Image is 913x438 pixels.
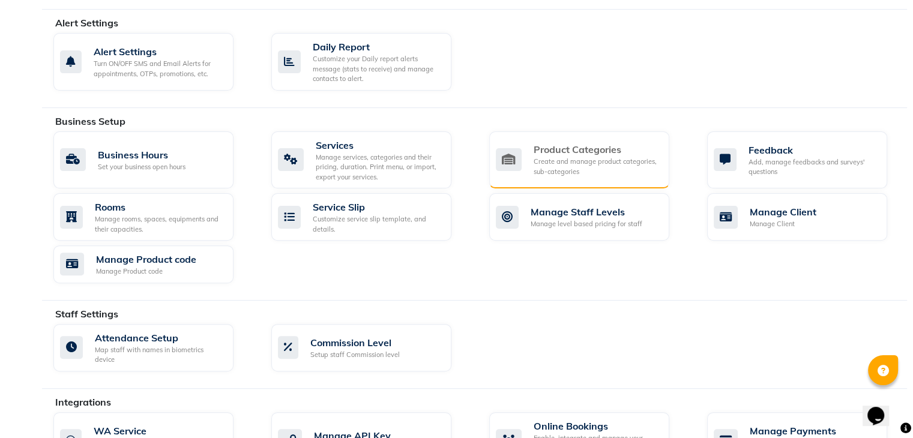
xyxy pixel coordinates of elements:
div: Manage level based pricing for staff [531,219,642,229]
div: Turn ON/OFF SMS and Email Alerts for appointments, OTPs, promotions, etc. [94,59,224,79]
div: Manage rooms, spaces, equipments and their capacities. [95,214,224,234]
div: Product Categories [534,142,660,157]
div: Setup staff Commission level [310,350,400,360]
div: Attendance Setup [95,331,224,345]
a: Manage Staff LevelsManage level based pricing for staff [489,193,689,241]
div: Commission Level [310,335,400,350]
div: Customize your Daily report alerts message (stats to receive) and manage contacts to alert. [313,54,442,84]
a: Manage ClientManage Client [707,193,907,241]
div: Create and manage product categories, sub-categories [534,157,660,176]
div: Manage Client [750,205,816,219]
a: Service SlipCustomize service slip template, and details. [271,193,471,241]
div: Services [316,138,442,152]
div: Online Bookings [534,419,660,433]
a: Product CategoriesCreate and manage product categories, sub-categories [489,131,689,189]
div: Map staff with names in biometrics device [95,345,224,365]
div: Manage Staff Levels [531,205,642,219]
div: Customize service slip template, and details. [313,214,442,234]
div: Daily Report [313,40,442,54]
div: Manage Product code [96,266,196,277]
a: RoomsManage rooms, spaces, equipments and their capacities. [53,193,253,241]
div: Alert Settings [94,44,224,59]
a: Commission LevelSetup staff Commission level [271,324,471,371]
a: Attendance SetupMap staff with names in biometrics device [53,324,253,371]
div: WA Service [94,424,224,438]
a: Alert SettingsTurn ON/OFF SMS and Email Alerts for appointments, OTPs, promotions, etc. [53,33,253,91]
div: Rooms [95,200,224,214]
div: Service Slip [313,200,442,214]
iframe: chat widget [863,390,901,426]
a: Daily ReportCustomize your Daily report alerts message (stats to receive) and manage contacts to ... [271,33,471,91]
div: Manage Payments [750,424,878,438]
div: Feedback [749,143,878,157]
a: FeedbackAdd, manage feedbacks and surveys' questions [707,131,907,189]
a: ServicesManage services, categories and their pricing, duration. Print menu, or import, export yo... [271,131,471,189]
div: Manage services, categories and their pricing, duration. Print menu, or import, export your servi... [316,152,442,182]
div: Business Hours [98,148,185,162]
div: Manage Product code [96,252,196,266]
div: Manage Client [750,219,816,229]
div: Add, manage feedbacks and surveys' questions [749,157,878,177]
div: Set your business open hours [98,162,185,172]
a: Business HoursSet your business open hours [53,131,253,189]
a: Manage Product codeManage Product code [53,245,253,283]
